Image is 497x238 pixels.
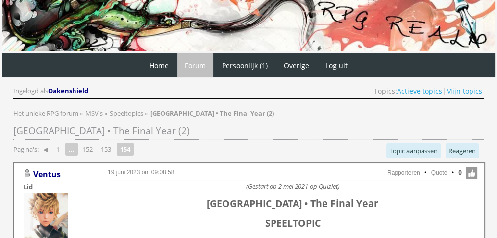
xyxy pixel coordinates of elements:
[80,109,83,118] span: »
[207,197,378,230] span: [GEOGRAPHIC_DATA] • The Final Year SPEELTOPIC
[386,143,441,158] a: Topic aanpassen
[24,169,31,177] img: Gebruiker is offline
[13,109,78,118] span: Het unieke RPG forum
[374,86,482,95] span: Topics: |
[13,86,90,95] div: Ingelogd als
[177,53,213,77] a: Forum
[431,169,447,176] a: Quote
[458,168,462,177] span: 0
[85,109,103,118] span: MSV's
[276,53,317,77] a: Overige
[145,109,148,118] span: »
[52,143,64,156] a: 1
[97,143,115,156] a: 153
[33,169,61,180] a: Ventus
[466,167,477,179] span: Like deze post
[48,86,90,95] a: Oakenshield
[110,109,143,118] span: Speeltopics
[150,109,274,118] strong: [GEOGRAPHIC_DATA] • The Final Year (2)
[24,182,92,191] div: Lid
[13,145,39,154] span: Pagina's:
[215,53,275,77] a: Persoonlijk (1)
[65,143,78,156] span: ...
[446,143,479,158] a: Reageren
[110,109,145,118] a: Speeltopics
[104,109,107,118] span: »
[85,109,104,118] a: MSV's
[48,86,88,95] span: Oakenshield
[117,143,134,156] strong: 154
[24,193,68,238] img: Ventus
[446,86,482,95] a: Mijn topics
[397,86,442,95] a: Actieve topics
[39,143,52,156] a: ◀
[108,169,174,176] a: 19 juni 2023 om 09:08:58
[13,124,190,137] span: [GEOGRAPHIC_DATA] • The Final Year (2)
[13,109,80,118] a: Het unieke RPG forum
[318,53,355,77] a: Log uit
[387,169,420,176] a: Rapporteren
[246,182,340,190] i: (Gestart op 2 mei 2021 op Quizlet)
[142,53,176,77] a: Home
[78,143,97,156] a: 152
